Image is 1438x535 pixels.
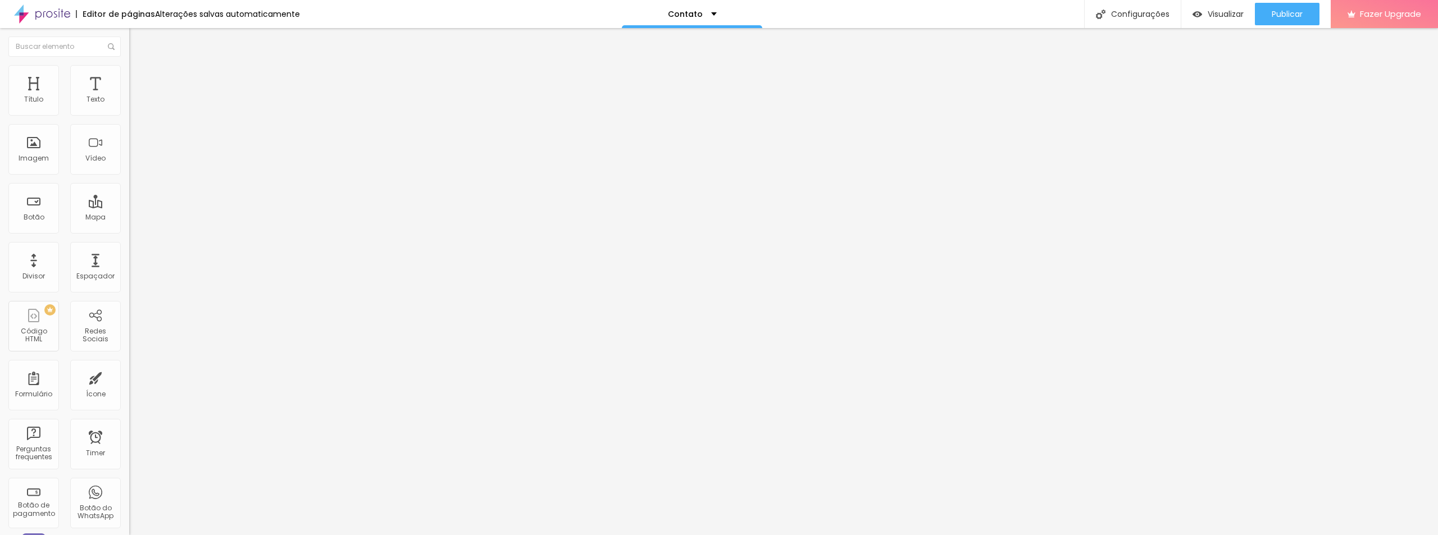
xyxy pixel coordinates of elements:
div: Editor de páginas [76,10,155,18]
div: Espaçador [76,272,115,280]
div: Perguntas frequentes [11,445,56,461]
div: Código HTML [11,327,56,344]
div: Botão do WhatsApp [73,504,117,520]
img: view-1.svg [1193,10,1202,19]
img: Icone [108,43,115,50]
button: Visualizar [1181,3,1255,25]
div: Formulário [15,390,52,398]
div: Alterações salvas automaticamente [155,10,300,18]
div: Botão de pagamento [11,501,56,518]
button: Publicar [1255,3,1319,25]
img: Icone [1096,10,1105,19]
div: Redes Sociais [73,327,117,344]
p: Contato [668,10,703,18]
span: Visualizar [1208,10,1244,19]
div: Vídeo [85,154,106,162]
iframe: Editor [129,28,1438,535]
span: Fazer Upgrade [1360,9,1421,19]
input: Buscar elemento [8,36,121,57]
span: Publicar [1272,10,1303,19]
div: Mapa [85,213,106,221]
div: Título [24,95,43,103]
div: Texto [87,95,104,103]
div: Divisor [22,272,45,280]
div: Timer [86,449,105,457]
div: Botão [24,213,44,221]
div: Imagem [19,154,49,162]
div: Ícone [86,390,106,398]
